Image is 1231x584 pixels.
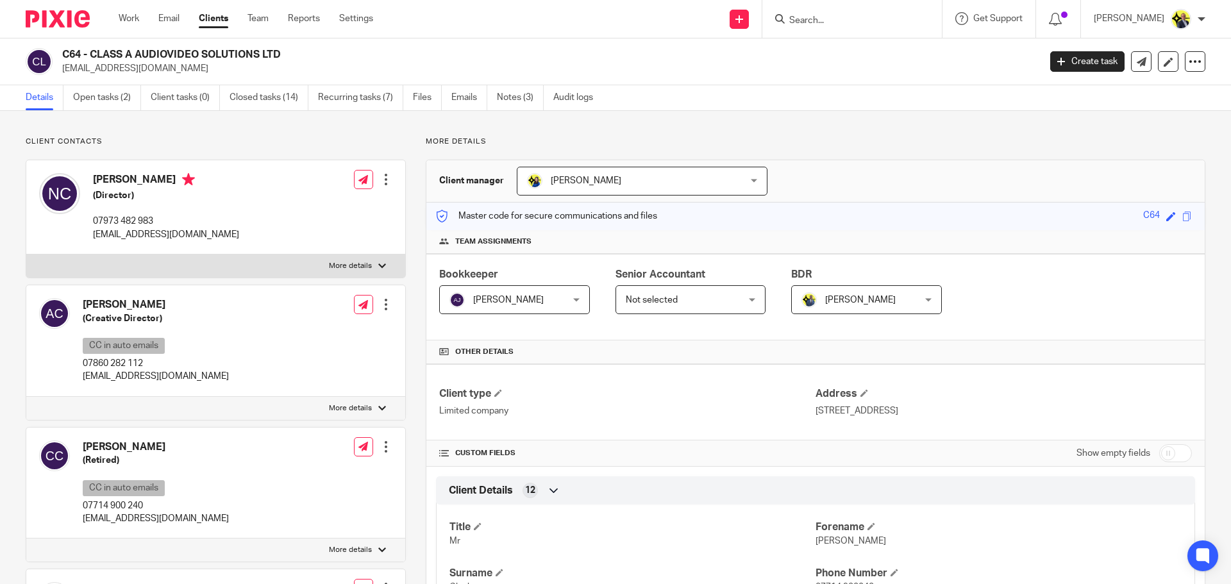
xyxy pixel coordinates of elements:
[816,387,1192,401] h4: Address
[26,137,406,147] p: Client contacts
[83,480,165,496] p: CC in auto emails
[525,484,535,497] span: 12
[449,537,460,546] span: Mr
[151,85,220,110] a: Client tasks (0)
[436,210,657,222] p: Master code for secure communications and files
[83,454,229,467] h5: (Retired)
[825,296,896,305] span: [PERSON_NAME]
[39,298,70,329] img: svg%3E
[816,537,886,546] span: [PERSON_NAME]
[329,403,372,413] p: More details
[230,85,308,110] a: Closed tasks (14)
[83,499,229,512] p: 07714 900 240
[93,189,239,202] h5: (Director)
[439,174,504,187] h3: Client manager
[83,512,229,525] p: [EMAIL_ADDRESS][DOMAIN_NAME]
[83,370,229,383] p: [EMAIL_ADDRESS][DOMAIN_NAME]
[93,173,239,189] h4: [PERSON_NAME]
[329,545,372,555] p: More details
[26,10,90,28] img: Pixie
[439,448,816,458] h4: CUSTOM FIELDS
[551,176,621,185] span: [PERSON_NAME]
[39,440,70,471] img: svg%3E
[973,14,1023,23] span: Get Support
[1143,209,1160,224] div: C64
[199,12,228,25] a: Clients
[83,440,229,454] h4: [PERSON_NAME]
[626,296,678,305] span: Not selected
[449,567,816,580] h4: Surname
[62,62,1031,75] p: [EMAIL_ADDRESS][DOMAIN_NAME]
[83,312,229,325] h5: (Creative Director)
[788,15,903,27] input: Search
[182,173,195,186] i: Primary
[615,269,705,279] span: Senior Accountant
[339,12,373,25] a: Settings
[73,85,141,110] a: Open tasks (2)
[527,173,542,188] img: Bobo-Starbridge%201.jpg
[473,296,544,305] span: [PERSON_NAME]
[439,269,498,279] span: Bookkeeper
[449,484,513,497] span: Client Details
[455,347,514,357] span: Other details
[318,85,403,110] a: Recurring tasks (7)
[413,85,442,110] a: Files
[1050,51,1125,72] a: Create task
[62,48,837,62] h2: C64 - CLASS A AUDIOVIDEO SOLUTIONS LTD
[449,292,465,308] img: svg%3E
[497,85,544,110] a: Notes (3)
[553,85,603,110] a: Audit logs
[158,12,180,25] a: Email
[451,85,487,110] a: Emails
[426,137,1205,147] p: More details
[26,85,63,110] a: Details
[39,173,80,214] img: svg%3E
[449,521,816,534] h4: Title
[1171,9,1191,29] img: Dan-Starbridge%20(1).jpg
[1094,12,1164,25] p: [PERSON_NAME]
[119,12,139,25] a: Work
[288,12,320,25] a: Reports
[1076,447,1150,460] label: Show empty fields
[329,261,372,271] p: More details
[791,269,812,279] span: BDR
[801,292,817,308] img: Dennis-Starbridge.jpg
[439,387,816,401] h4: Client type
[816,521,1182,534] h4: Forename
[93,215,239,228] p: 07973 482 983
[93,228,239,241] p: [EMAIL_ADDRESS][DOMAIN_NAME]
[455,237,532,247] span: Team assignments
[83,357,229,370] p: 07860 282 112
[439,405,816,417] p: Limited company
[83,338,165,354] p: CC in auto emails
[83,298,229,312] h4: [PERSON_NAME]
[816,567,1182,580] h4: Phone Number
[816,405,1192,417] p: [STREET_ADDRESS]
[247,12,269,25] a: Team
[26,48,53,75] img: svg%3E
